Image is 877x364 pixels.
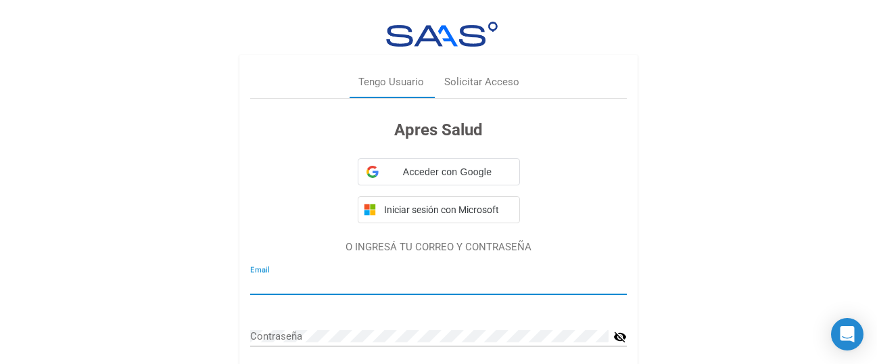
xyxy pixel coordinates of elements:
div: Tengo Usuario [358,74,424,90]
div: Open Intercom Messenger [831,318,863,350]
mat-icon: visibility_off [613,329,627,345]
div: Acceder con Google [358,158,520,185]
h3: Apres Salud [250,118,627,142]
span: Iniciar sesión con Microsoft [381,204,514,215]
p: O INGRESÁ TU CORREO Y CONTRASEÑA [250,240,627,255]
button: Iniciar sesión con Microsoft [358,196,520,223]
div: Solicitar Acceso [444,74,519,90]
span: Acceder con Google [384,165,511,179]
